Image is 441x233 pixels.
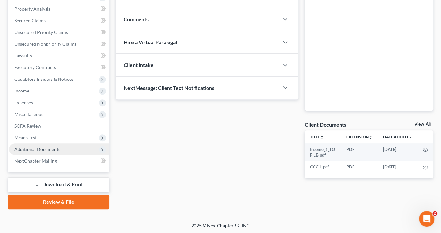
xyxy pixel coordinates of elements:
[378,143,418,161] td: [DATE]
[341,161,378,173] td: PDF
[305,121,346,128] div: Client Documents
[432,211,437,216] span: 2
[14,123,41,129] span: SOFA Review
[14,111,43,117] span: Miscellaneous
[14,65,56,70] span: Executory Contracts
[9,3,109,15] a: Property Analysis
[124,62,154,68] span: Client Intake
[124,85,214,91] span: NextMessage: Client Text Notifications
[9,27,109,38] a: Unsecured Priority Claims
[419,211,434,227] iframe: Intercom live chat
[383,134,412,139] a: Date Added expand_more
[9,62,109,73] a: Executory Contracts
[305,161,341,173] td: CCC1-pdf
[8,177,109,192] a: Download & Print
[9,15,109,27] a: Secured Claims
[346,134,373,139] a: Extensionunfold_more
[14,88,29,93] span: Income
[9,38,109,50] a: Unsecured Nonpriority Claims
[414,122,431,127] a: View All
[8,195,109,209] a: Review & File
[9,120,109,132] a: SOFA Review
[14,146,60,152] span: Additional Documents
[378,161,418,173] td: [DATE]
[14,158,57,164] span: NextChapter Mailing
[14,30,68,35] span: Unsecured Priority Claims
[14,100,33,105] span: Expenses
[9,155,109,167] a: NextChapter Mailing
[124,16,149,22] span: Comments
[14,6,50,12] span: Property Analysis
[14,53,32,58] span: Lawsuits
[124,39,177,45] span: Hire a Virtual Paralegal
[369,135,373,139] i: unfold_more
[14,18,46,23] span: Secured Claims
[341,143,378,161] td: PDF
[14,76,73,82] span: Codebtors Insiders & Notices
[14,135,37,140] span: Means Test
[310,134,324,139] a: Titleunfold_more
[408,135,412,139] i: expand_more
[14,41,76,47] span: Unsecured Nonpriority Claims
[9,50,109,62] a: Lawsuits
[305,143,341,161] td: Income_1_TO FILE-pdf
[320,135,324,139] i: unfold_more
